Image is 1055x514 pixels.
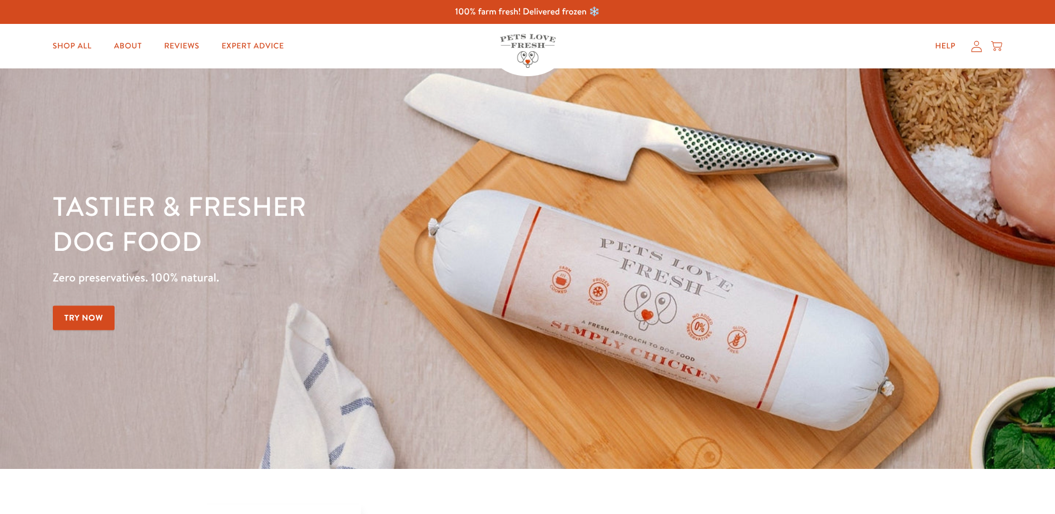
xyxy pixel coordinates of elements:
[926,35,964,57] a: Help
[213,35,293,57] a: Expert Advice
[155,35,208,57] a: Reviews
[53,190,686,259] h1: Tastier & fresher dog food
[53,268,686,288] p: Zero preservatives. 100% natural.
[44,35,101,57] a: Shop All
[105,35,151,57] a: About
[500,34,556,68] img: Pets Love Fresh
[53,305,115,330] a: Try Now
